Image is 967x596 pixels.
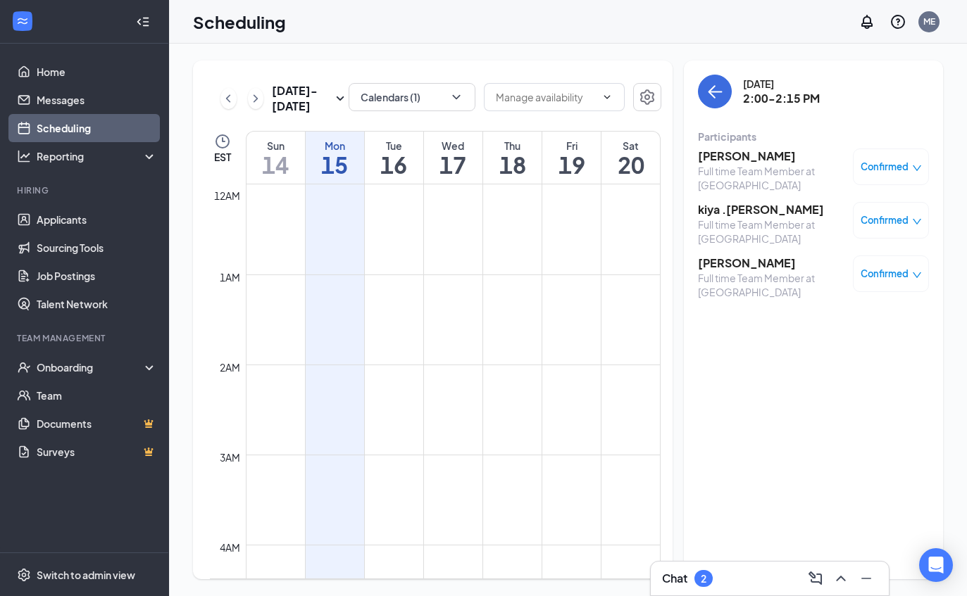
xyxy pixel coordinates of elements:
[919,548,953,582] div: Open Intercom Messenger
[601,153,660,177] h1: 20
[217,450,243,465] div: 3am
[17,184,154,196] div: Hiring
[483,139,542,153] div: Thu
[17,568,31,582] svg: Settings
[698,202,846,217] h3: kiya .[PERSON_NAME]
[37,149,158,163] div: Reporting
[601,91,613,103] svg: ChevronDown
[217,270,243,285] div: 1am
[449,90,463,104] svg: ChevronDown
[542,153,601,177] h1: 19
[193,10,286,34] h1: Scheduling
[37,290,157,318] a: Talent Network
[698,75,732,108] button: back-button
[136,15,150,29] svg: Collapse
[830,567,852,590] button: ChevronUp
[832,570,849,587] svg: ChevronUp
[365,139,423,153] div: Tue
[601,132,660,184] a: September 20, 2025
[743,77,820,91] div: [DATE]
[214,133,231,150] svg: Clock
[706,83,723,100] svg: ArrowLeft
[220,88,237,109] button: ChevronLeft
[807,570,824,587] svg: ComposeMessage
[858,570,875,587] svg: Minimize
[912,163,922,173] span: down
[247,132,305,184] a: September 14, 2025
[633,83,661,111] button: Settings
[272,83,332,114] h3: [DATE] - [DATE]
[37,114,157,142] a: Scheduling
[365,153,423,177] h1: 16
[248,88,264,109] button: ChevronRight
[211,188,243,203] div: 12am
[698,164,846,192] div: Full time Team Member at [GEOGRAPHIC_DATA]
[424,153,482,177] h1: 17
[17,360,31,374] svg: UserCheck
[221,90,235,107] svg: ChevronLeft
[217,540,243,555] div: 4am
[698,271,846,299] div: Full time Team Member at [GEOGRAPHIC_DATA]
[923,15,935,27] div: ME
[217,360,243,375] div: 2am
[698,217,846,246] div: Full time Team Member at [GEOGRAPHIC_DATA]
[37,360,145,374] div: Onboarding
[859,13,875,30] svg: Notifications
[37,86,157,114] a: Messages
[861,213,909,227] span: Confirmed
[861,267,909,281] span: Confirmed
[332,90,349,107] svg: SmallChevronDown
[37,234,157,262] a: Sourcing Tools
[662,571,687,586] h3: Chat
[424,132,482,184] a: September 17, 2025
[804,567,827,590] button: ComposeMessage
[349,83,475,111] button: Calendars (1)ChevronDown
[483,132,542,184] a: September 18, 2025
[306,139,364,153] div: Mon
[17,149,31,163] svg: Analysis
[855,567,878,590] button: Minimize
[698,129,929,144] div: Participants
[698,148,846,164] h3: [PERSON_NAME]
[17,332,154,344] div: Team Management
[890,13,906,30] svg: QuestionInfo
[37,568,135,582] div: Switch to admin view
[214,150,231,164] span: EST
[912,270,922,280] span: down
[247,153,305,177] h1: 14
[633,83,661,114] a: Settings
[701,573,706,585] div: 2
[424,139,482,153] div: Wed
[912,217,922,227] span: down
[37,58,157,86] a: Home
[37,381,157,410] a: Team
[306,132,364,184] a: September 15, 2025
[37,262,157,290] a: Job Postings
[483,153,542,177] h1: 18
[247,139,305,153] div: Sun
[743,91,820,106] h3: 2:00-2:15 PM
[639,89,656,106] svg: Settings
[542,139,601,153] div: Fri
[37,205,157,234] a: Applicants
[496,89,596,105] input: Manage availability
[601,139,660,153] div: Sat
[542,132,601,184] a: September 19, 2025
[698,255,846,271] h3: [PERSON_NAME]
[365,132,423,184] a: September 16, 2025
[861,160,909,174] span: Confirmed
[306,153,364,177] h1: 15
[37,410,157,438] a: DocumentsCrown
[249,90,263,107] svg: ChevronRight
[15,14,30,28] svg: WorkstreamLogo
[37,438,157,466] a: SurveysCrown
